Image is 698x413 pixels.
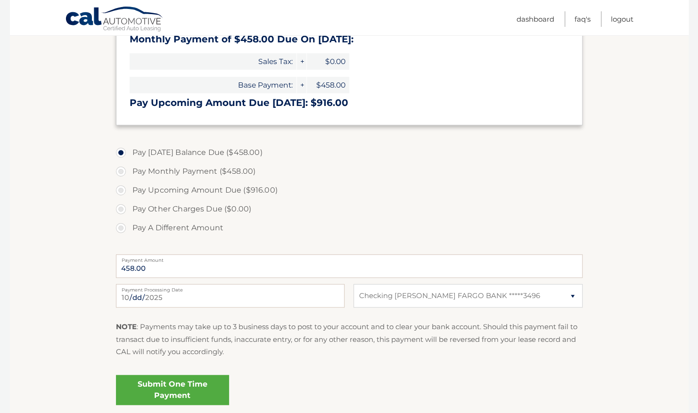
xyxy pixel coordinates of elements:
[297,53,306,70] span: +
[116,321,583,358] p: : Payments may take up to 3 business days to post to your account and to clear your bank account....
[116,219,583,237] label: Pay A Different Amount
[116,143,583,162] label: Pay [DATE] Balance Due ($458.00)
[116,322,137,331] strong: NOTE
[297,77,306,93] span: +
[130,97,569,109] h3: Pay Upcoming Amount Due [DATE]: $916.00
[116,375,229,405] a: Submit One Time Payment
[307,77,349,93] span: $458.00
[130,53,296,70] span: Sales Tax:
[116,162,583,181] label: Pay Monthly Payment ($458.00)
[575,11,591,27] a: FAQ's
[116,284,345,308] input: Payment Date
[116,181,583,200] label: Pay Upcoming Amount Due ($916.00)
[307,53,349,70] span: $0.00
[130,33,569,45] h3: Monthly Payment of $458.00 Due On [DATE]:
[611,11,633,27] a: Logout
[116,284,345,292] label: Payment Processing Date
[116,254,583,278] input: Payment Amount
[517,11,554,27] a: Dashboard
[116,254,583,262] label: Payment Amount
[130,77,296,93] span: Base Payment:
[65,6,164,33] a: Cal Automotive
[116,200,583,219] label: Pay Other Charges Due ($0.00)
